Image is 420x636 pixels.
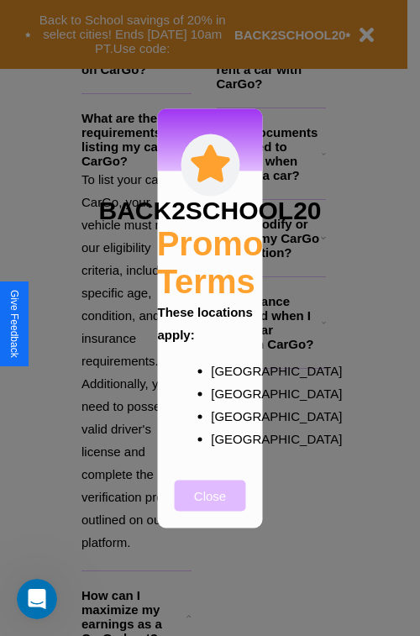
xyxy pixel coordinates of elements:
p: [GEOGRAPHIC_DATA] [211,359,243,381]
div: Give Feedback [8,290,20,358]
p: [GEOGRAPHIC_DATA] [211,381,243,404]
h3: BACK2SCHOOL20 [98,196,321,224]
iframe: Intercom live chat [17,579,57,619]
p: [GEOGRAPHIC_DATA] [211,427,243,449]
h2: Promo Terms [157,224,264,300]
button: Close [175,480,246,511]
p: [GEOGRAPHIC_DATA] [211,404,243,427]
b: These locations apply: [158,304,253,341]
